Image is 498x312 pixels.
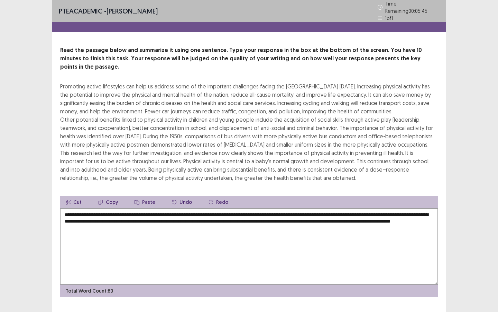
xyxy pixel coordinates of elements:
button: Redo [203,196,234,208]
button: Cut [60,196,87,208]
p: Total Word Count: 60 [66,287,113,295]
span: PTE academic [59,7,102,15]
div: Promoting active lifestyles can help us address some of the important challenges facing the [GEOG... [60,82,438,182]
p: - [PERSON_NAME] [59,6,158,16]
button: Undo [166,196,197,208]
p: 1 of 1 [385,15,393,22]
button: Paste [129,196,161,208]
button: Copy [93,196,123,208]
p: Read the passage below and summarize it using one sentence. Type your response in the box at the ... [60,46,438,71]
